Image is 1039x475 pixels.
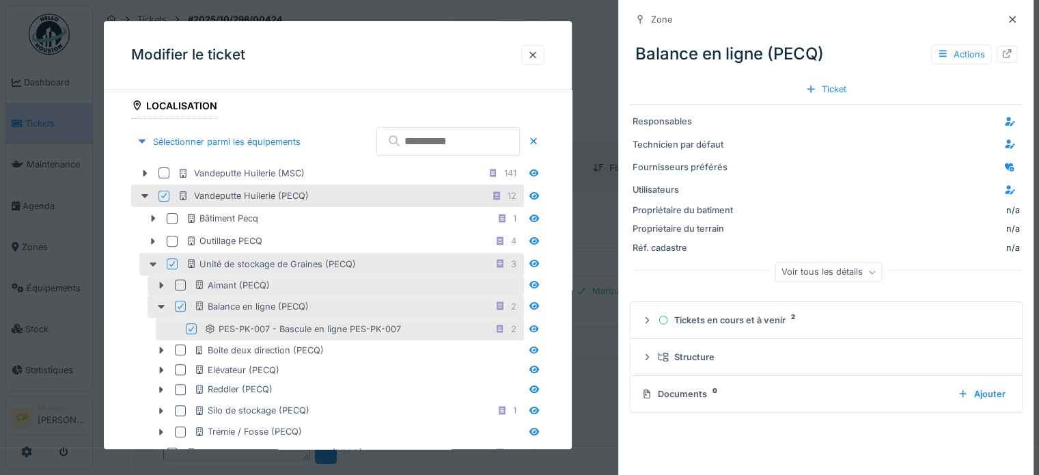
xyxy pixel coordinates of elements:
[194,344,324,357] div: Boite deux direction (PECQ)
[186,258,356,271] div: Unité de stockage de Graines (PECQ)
[630,36,1023,72] div: Balance en ligne (PECQ)
[194,300,309,313] div: Balance en ligne (PECQ)
[740,222,1020,235] div: n/a
[658,351,1006,364] div: Structure
[1006,204,1020,217] div: n/a
[186,212,258,225] div: Bâtiment Pecq
[194,364,279,377] div: Elévateur (PECQ)
[511,300,516,313] div: 2
[178,189,309,202] div: Vandeputte Huilerie (PECQ)
[504,167,516,180] div: 141
[658,314,1006,327] div: Tickets en cours et à venir
[740,241,1020,254] div: n/a
[636,344,1016,370] summary: Structure
[511,258,516,271] div: 3
[952,385,1011,403] div: Ajouter
[131,46,245,64] h3: Modifier le ticket
[194,405,309,418] div: Silo de stockage (PECQ)
[931,44,991,64] div: Actions
[636,381,1016,407] summary: Documents0Ajouter
[194,383,273,396] div: Reddler (PECQ)
[775,262,883,282] div: Voir tous les détails
[633,204,735,217] div: Propriétaire du batiment
[636,308,1016,333] summary: Tickets en cours et à venir2
[633,115,735,128] div: Responsables
[131,96,217,119] div: Localisation
[800,80,852,98] div: Ticket
[651,13,672,26] div: Zone
[131,133,306,151] div: Sélectionner parmi les équipements
[633,241,735,254] div: Réf. cadastre
[194,426,302,439] div: Trémie / Fosse (PECQ)
[513,405,516,418] div: 1
[205,323,401,336] div: PES-PK-007 - Bascule en ligne PES-PK-007
[186,235,262,248] div: Outillage PECQ
[178,167,305,180] div: Vandeputte Huilerie (MSC)
[633,183,735,196] div: Utilisateurs
[194,279,270,292] div: Aimant (PECQ)
[633,222,735,235] div: Propriétaire du terrain
[513,212,516,225] div: 1
[186,447,363,460] div: Unité de tamisage de tourteaux (PECQ)
[641,388,947,401] div: Documents
[508,189,516,202] div: 12
[511,447,516,460] div: 2
[633,161,735,174] div: Fournisseurs préférés
[511,235,516,248] div: 4
[633,138,735,151] div: Technicien par défaut
[511,323,516,336] div: 2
